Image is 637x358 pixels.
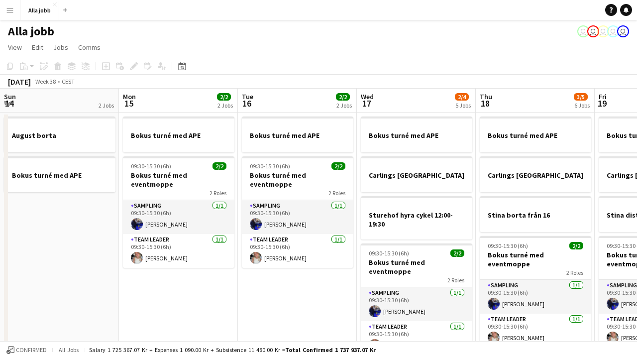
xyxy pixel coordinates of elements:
app-user-avatar: Emil Hasselberg [597,25,609,37]
div: 5 Jobs [455,102,471,109]
h3: Bokus turné med APE [123,131,234,140]
span: 2 Roles [328,189,345,197]
span: Total Confirmed 1 737 937.07 kr [285,346,376,354]
div: 2 Jobs [336,102,352,109]
app-user-avatar: Hedda Lagerbielke [587,25,599,37]
h3: August borta [4,131,115,140]
app-job-card: 09:30-15:30 (6h)2/2Bokus turné med eventmoppe2 RolesSampling1/109:30-15:30 (6h)[PERSON_NAME]Team ... [242,156,353,268]
app-job-card: Stina borta från 16 [480,196,591,232]
span: View [8,43,22,52]
a: Comms [74,41,105,54]
span: 2/2 [331,162,345,170]
span: 2/2 [217,93,231,101]
div: Salary 1 725 367.07 kr + Expenses 1 090.00 kr + Subsistence 11 480.00 kr = [89,346,376,354]
app-card-role: Sampling1/109:30-15:30 (6h)[PERSON_NAME] [480,280,591,314]
span: 2 Roles [566,269,583,276]
app-card-role: Team Leader1/109:30-15:30 (6h)[PERSON_NAME] [123,234,234,268]
span: 3/5 [574,93,588,101]
div: 2 Jobs [99,102,114,109]
span: Mon [123,92,136,101]
span: 2/2 [569,242,583,249]
app-job-card: Bokus turné med APE [123,117,234,152]
span: 17 [359,98,374,109]
app-job-card: Sturehof hyra cykel 12:00-19:30 [361,196,472,239]
span: 2/2 [450,249,464,257]
h3: Bokus turné med eventmoppe [242,171,353,189]
span: 09:30-15:30 (6h) [131,162,171,170]
span: Comms [78,43,101,52]
span: 2 Roles [210,189,226,197]
app-card-role: Sampling1/109:30-15:30 (6h)[PERSON_NAME] [123,200,234,234]
span: Confirmed [16,347,47,354]
h3: Bokus turné med APE [361,131,472,140]
h3: Carlings [GEOGRAPHIC_DATA] [480,171,591,180]
app-job-card: 09:30-15:30 (6h)2/2Bokus turné med eventmoppe2 RolesSampling1/109:30-15:30 (6h)[PERSON_NAME]Team ... [480,236,591,348]
app-job-card: Bokus turné med APE [4,156,115,192]
app-card-role: Team Leader1/109:30-15:30 (6h)[PERSON_NAME] [480,314,591,348]
span: Tue [242,92,253,101]
h3: Bokus turné med eventmoppe [123,171,234,189]
app-job-card: Carlings [GEOGRAPHIC_DATA] [480,156,591,192]
span: 2 Roles [447,276,464,284]
app-card-role: Team Leader1/109:30-15:30 (6h)[PERSON_NAME] [361,321,472,355]
span: 2/2 [336,93,350,101]
h3: Bokus turné med eventmoppe [361,258,472,276]
h3: Bokus turné med eventmoppe [480,250,591,268]
app-job-card: Carlings [GEOGRAPHIC_DATA] [361,156,472,192]
app-job-card: 09:30-15:30 (6h)2/2Bokus turné med eventmoppe2 RolesSampling1/109:30-15:30 (6h)[PERSON_NAME]Team ... [123,156,234,268]
app-user-avatar: August Löfgren [607,25,619,37]
h1: Alla jobb [8,24,54,39]
h3: Carlings [GEOGRAPHIC_DATA] [361,171,472,180]
span: 14 [2,98,16,109]
app-job-card: Bokus turné med APE [361,117,472,152]
a: View [4,41,26,54]
h3: Stina borta från 16 [480,211,591,220]
app-user-avatar: Stina Dahl [617,25,629,37]
app-card-role: Sampling1/109:30-15:30 (6h)[PERSON_NAME] [361,287,472,321]
button: Alla jobb [20,0,59,20]
div: 2 Jobs [217,102,233,109]
span: Wed [361,92,374,101]
span: 2/2 [212,162,226,170]
h3: Bokus turné med APE [4,171,115,180]
span: Edit [32,43,43,52]
span: 19 [597,98,607,109]
app-card-role: Sampling1/109:30-15:30 (6h)[PERSON_NAME] [242,200,353,234]
app-job-card: 09:30-15:30 (6h)2/2Bokus turné med eventmoppe2 RolesSampling1/109:30-15:30 (6h)[PERSON_NAME]Team ... [361,243,472,355]
span: 09:30-15:30 (6h) [250,162,290,170]
span: All jobs [57,346,81,354]
span: 18 [478,98,492,109]
span: Thu [480,92,492,101]
app-job-card: Bokus turné med APE [242,117,353,152]
span: 16 [240,98,253,109]
app-user-avatar: Hedda Lagerbielke [577,25,589,37]
div: [DATE] [8,77,31,87]
h3: Sturehof hyra cykel 12:00-19:30 [361,211,472,229]
span: Week 38 [33,78,58,85]
app-card-role: Team Leader1/109:30-15:30 (6h)[PERSON_NAME] [242,234,353,268]
h3: Bokus turné med APE [480,131,591,140]
a: Edit [28,41,47,54]
span: Fri [599,92,607,101]
div: CEST [62,78,75,85]
span: Sun [4,92,16,101]
a: Jobs [49,41,72,54]
span: 09:30-15:30 (6h) [488,242,528,249]
app-job-card: August borta [4,117,115,152]
button: Confirmed [5,345,48,356]
app-job-card: Bokus turné med APE [480,117,591,152]
div: 6 Jobs [574,102,590,109]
